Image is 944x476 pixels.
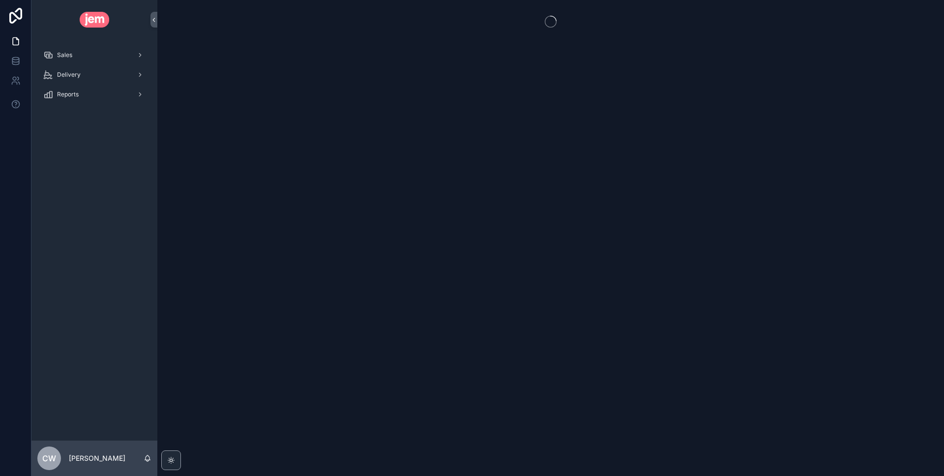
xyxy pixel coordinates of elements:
a: Reports [37,86,151,103]
img: App logo [80,12,110,28]
a: Delivery [37,66,151,84]
span: CW [42,452,56,464]
span: Reports [57,90,79,98]
p: [PERSON_NAME] [69,453,125,463]
span: Sales [57,51,72,59]
div: scrollable content [31,39,157,116]
span: Delivery [57,71,81,79]
a: Sales [37,46,151,64]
